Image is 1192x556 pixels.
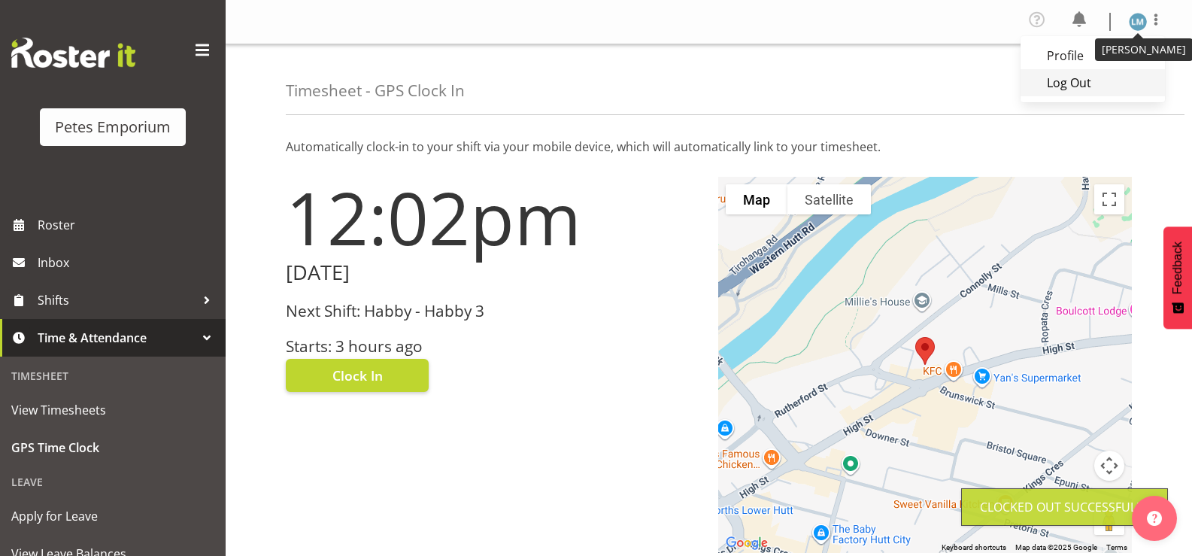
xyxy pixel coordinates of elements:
a: Profile [1021,42,1165,69]
span: GPS Time Clock [11,436,214,459]
h3: Next Shift: Habby - Habby 3 [286,302,700,320]
h1: 12:02pm [286,177,700,258]
button: Show street map [726,184,787,214]
button: Toggle fullscreen view [1094,184,1124,214]
h2: [DATE] [286,261,700,284]
a: Open this area in Google Maps (opens a new window) [722,533,772,553]
h4: Timesheet - GPS Clock In [286,82,465,99]
div: Clocked out Successfully [980,498,1149,516]
img: help-xxl-2.png [1147,511,1162,526]
a: Log Out [1021,69,1165,96]
a: GPS Time Clock [4,429,222,466]
a: Apply for Leave [4,497,222,535]
img: lianne-morete5410.jpg [1129,13,1147,31]
div: Leave [4,466,222,497]
div: Petes Emporium [55,116,171,138]
button: Keyboard shortcuts [942,542,1006,553]
span: Feedback [1171,242,1184,294]
span: Time & Attendance [38,327,196,349]
img: Google [722,533,772,553]
span: Clock In [332,366,383,385]
button: Feedback - Show survey [1163,226,1192,329]
p: Automatically clock-in to your shift via your mobile device, which will automatically link to you... [286,138,1132,156]
button: Clock In [286,359,429,392]
div: Timesheet [4,360,222,391]
span: Shifts [38,289,196,311]
span: View Timesheets [11,399,214,421]
span: Apply for Leave [11,505,214,527]
button: Show satellite imagery [787,184,871,214]
span: Inbox [38,251,218,274]
span: Map data ©2025 Google [1015,543,1097,551]
button: Map camera controls [1094,451,1124,481]
img: Rosterit website logo [11,38,135,68]
a: View Timesheets [4,391,222,429]
h3: Starts: 3 hours ago [286,338,700,355]
span: Roster [38,214,218,236]
a: Terms (opens in new tab) [1106,543,1127,551]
